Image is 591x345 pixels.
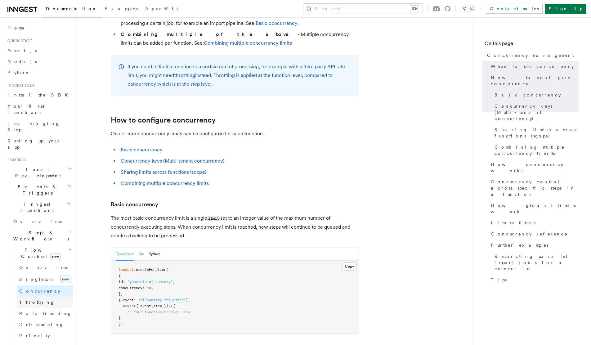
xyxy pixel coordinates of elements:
a: Rate limiting [17,308,73,319]
span: Local Development [5,166,68,179]
span: Overview [13,219,77,224]
span: Node.js [7,59,37,64]
span: Concurrency keys (Multi-tenant concurrency) [495,103,579,122]
a: Throttling [17,297,73,308]
span: Flow Control [11,247,68,259]
a: How to configure concurrency [488,72,579,89]
a: AgentKit [141,2,182,17]
span: Examples [105,6,138,11]
a: Concurrency [17,285,73,297]
span: Combining multiple concurrency limits [495,144,579,156]
span: Quick start [5,38,32,43]
span: How global limits work [491,202,579,215]
a: Combining multiple concurrency limits [204,40,292,46]
span: ( [166,267,168,272]
span: Concurrency [19,289,60,293]
span: { event [119,298,134,302]
strong: Combining multiple of the above [121,31,298,37]
span: Python [7,70,30,75]
button: Events & Triggers [5,181,73,199]
button: Inngest Functions [5,199,73,216]
span: id [119,280,123,284]
a: Singletonnew [17,273,73,285]
span: 10 [147,286,151,290]
a: Further examples [488,240,579,251]
a: Concurrency reference [488,228,579,240]
a: Overview [17,262,73,273]
span: "generate-ai-summary" [127,280,173,284]
a: Sign Up [545,4,586,14]
span: new [50,253,60,260]
a: Python [5,67,73,78]
a: Combining multiple concurrency limits [121,180,209,186]
a: Concurrency management [485,50,579,61]
p: One or more concurrency limits can be configured for each function. [111,129,359,138]
span: How concurrency works [491,161,579,174]
span: Limitations [491,220,535,226]
span: Debouncing [19,322,64,327]
a: Restricting parallel import jobs for a customer id [492,251,579,274]
span: { [119,274,121,278]
button: Steps & Workflows [11,227,73,244]
span: Singleton [19,277,55,282]
span: Leveraging Steps [7,121,60,132]
a: Examples [101,2,141,17]
a: Install the SDK [5,89,73,101]
p: If you need to limit a function to a certain rate of processing, for example with a third party A... [128,62,351,88]
a: Priority [17,330,73,341]
span: => [168,304,173,308]
span: , [188,298,190,302]
a: When to use concurrency [488,61,579,72]
span: Events & Triggers [5,184,68,196]
span: : [142,286,145,290]
li: - Multiple concurrency limits can be added per function. See: [119,30,359,47]
span: { [173,304,175,308]
span: AgentKit [145,6,178,11]
span: Inngest tour [5,83,35,88]
span: ); [119,322,123,326]
span: How to configure concurrency [491,74,579,87]
h4: On this page [485,40,579,50]
span: // Your function handler here [127,310,190,314]
span: Setting up your app [7,138,61,150]
a: Limitations [488,217,579,228]
button: Go [139,248,144,261]
span: , [173,280,175,284]
span: Further examples [491,242,548,248]
span: } [119,316,121,320]
a: Concurrency keys (Multi-tenant concurrency) [492,101,579,124]
span: Next.js [7,48,37,53]
p: The most basic concurrency limit is a single set to an integer value of the maximum number of con... [111,214,359,240]
a: Basic concurrency [492,89,579,101]
a: How global limits work [488,200,579,217]
span: "ai/summary.requested" [138,298,186,302]
span: ({ event [134,304,151,308]
span: new [60,276,70,283]
span: step }) [153,304,168,308]
span: Concurrency management [487,52,574,58]
span: Your first Functions [7,104,44,115]
span: Basic concurrency [495,92,561,98]
span: } [186,298,188,302]
a: Sharing limits across functions (scope) [121,169,206,175]
span: , [151,286,153,290]
span: , [121,292,123,296]
button: Search...⌘K [303,4,423,14]
button: Local Development [5,164,73,181]
span: Concurrency reference [491,231,568,237]
span: Features [5,158,26,163]
a: How to configure concurrency [111,116,216,124]
span: concurrency [119,286,142,290]
button: Python [149,248,160,261]
span: Rate limiting [19,311,72,316]
a: Setting up your app [5,135,73,153]
button: Toggle dark mode [461,5,476,12]
span: .createFunction [134,267,166,272]
span: inngest [119,267,134,272]
span: : [134,298,136,302]
a: Your first Functions [5,101,73,118]
a: Overview [11,216,73,227]
a: Home [5,22,73,34]
span: : [123,280,125,284]
span: Overview [19,265,83,270]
